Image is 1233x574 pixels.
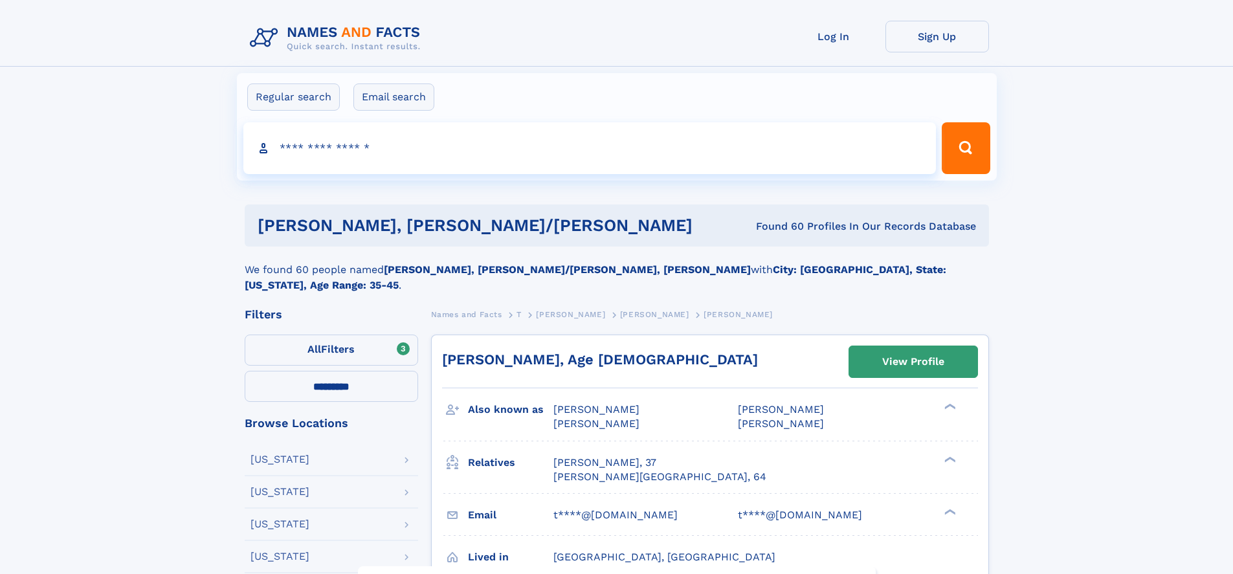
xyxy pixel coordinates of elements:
div: View Profile [882,347,944,377]
span: [PERSON_NAME] [738,417,824,430]
span: [PERSON_NAME] [553,417,639,430]
a: Sign Up [885,21,989,52]
span: [PERSON_NAME] [553,403,639,415]
a: [PERSON_NAME], Age [DEMOGRAPHIC_DATA] [442,351,758,368]
button: Search Button [942,122,990,174]
div: ❯ [941,507,957,516]
span: T [517,310,522,319]
label: Email search [353,83,434,111]
span: [PERSON_NAME] [738,403,824,415]
b: [PERSON_NAME], [PERSON_NAME]/[PERSON_NAME], [PERSON_NAME] [384,263,751,276]
div: Browse Locations [245,417,418,429]
img: Logo Names and Facts [245,21,431,56]
a: Log In [782,21,885,52]
a: View Profile [849,346,977,377]
a: [PERSON_NAME][GEOGRAPHIC_DATA], 64 [553,470,766,484]
b: City: [GEOGRAPHIC_DATA], State: [US_STATE], Age Range: 35-45 [245,263,946,291]
label: Filters [245,335,418,366]
div: Filters [245,309,418,320]
a: T [517,306,522,322]
h3: Relatives [468,452,553,474]
div: We found 60 people named with . [245,247,989,293]
div: [US_STATE] [250,487,309,497]
a: [PERSON_NAME] [620,306,689,322]
a: [PERSON_NAME], 37 [553,456,656,470]
div: ❯ [941,403,957,411]
div: [US_STATE] [250,454,309,465]
span: [PERSON_NAME] [536,310,605,319]
a: [PERSON_NAME] [536,306,605,322]
label: Regular search [247,83,340,111]
div: Found 60 Profiles In Our Records Database [724,219,976,234]
span: [PERSON_NAME] [620,310,689,319]
span: [PERSON_NAME] [704,310,773,319]
a: Names and Facts [431,306,502,322]
h3: Lived in [468,546,553,568]
span: All [307,343,321,355]
h3: Also known as [468,399,553,421]
div: [US_STATE] [250,519,309,529]
span: [GEOGRAPHIC_DATA], [GEOGRAPHIC_DATA] [553,551,775,563]
div: [US_STATE] [250,551,309,562]
h1: [PERSON_NAME], [PERSON_NAME]/[PERSON_NAME] [258,217,724,234]
h3: Email [468,504,553,526]
div: ❯ [941,455,957,463]
input: search input [243,122,937,174]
